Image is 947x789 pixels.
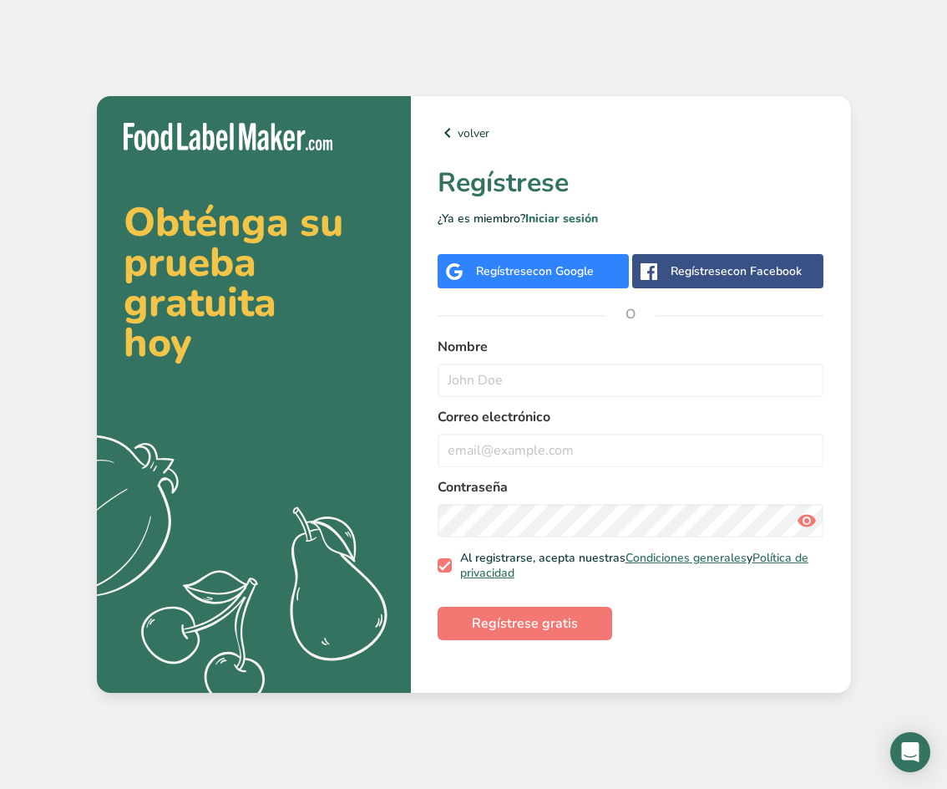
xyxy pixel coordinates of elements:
a: Condiciones generales [625,550,747,566]
span: con Google [533,263,594,279]
label: Correo electrónico [438,407,824,427]
label: Contraseña [438,477,824,497]
button: Regístrese gratis [438,607,612,640]
div: Open Intercom Messenger [890,732,930,772]
p: ¿Ya es miembro? [438,210,824,227]
a: Política de privacidad [460,550,808,581]
div: Regístrese [671,262,802,280]
a: volver [438,123,824,143]
span: O [605,289,656,339]
span: Al registrarse, acepta nuestras y [452,551,818,580]
span: Regístrese gratis [472,613,578,634]
div: Regístrese [476,262,594,280]
img: Food Label Maker [124,123,332,150]
span: con Facebook [727,263,802,279]
input: email@example.com [438,434,824,467]
h1: Regístrese [438,163,824,203]
label: Nombre [438,337,824,357]
h2: Obténga su prueba gratuita hoy [124,202,384,363]
input: John Doe [438,364,824,397]
a: Iniciar sesión [525,211,598,227]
